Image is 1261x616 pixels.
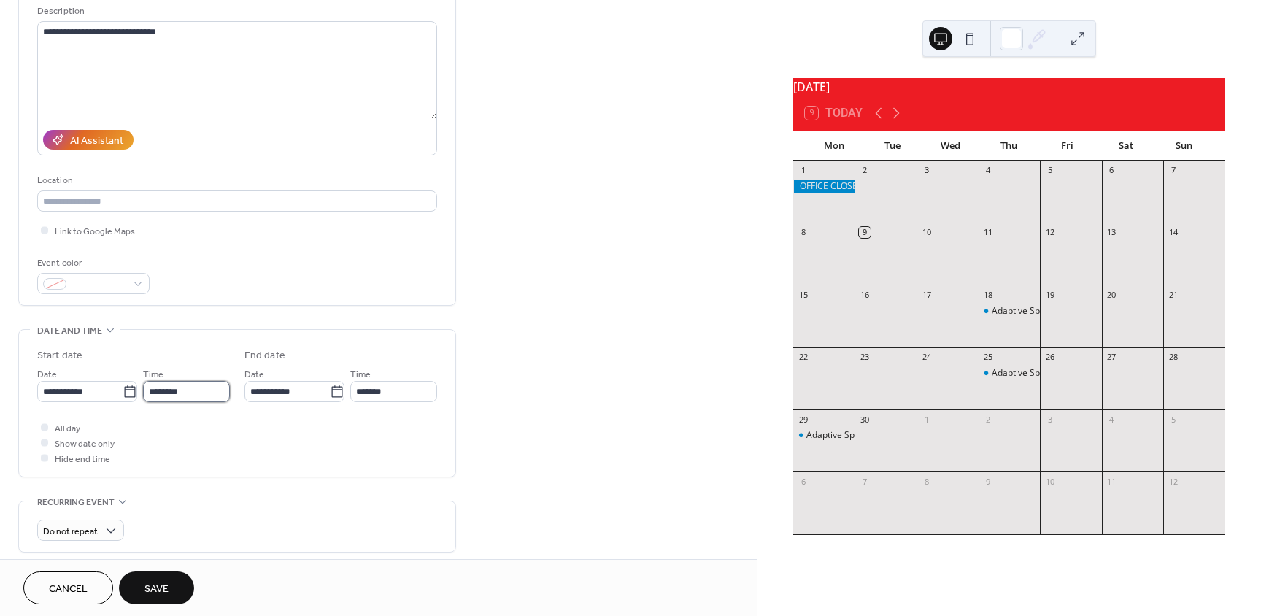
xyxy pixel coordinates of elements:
div: 10 [1044,476,1055,487]
div: 8 [921,476,932,487]
div: Adaptive Sports & Rec with Caressa [992,305,1136,317]
div: 7 [859,476,870,487]
div: Sat [1097,131,1155,161]
div: Adaptive Sports & Rec with Caressa [992,367,1136,380]
div: 23 [859,352,870,363]
div: 13 [1106,227,1117,238]
div: Adaptive Sports & Rec with Caressa [806,429,951,442]
div: [DATE] [793,78,1225,96]
div: 14 [1168,227,1179,238]
div: Adaptive Sports & Rec with Caressa [979,305,1041,317]
div: 6 [1106,165,1117,176]
div: 4 [983,165,994,176]
button: AI Assistant [43,130,134,150]
div: 27 [1106,352,1117,363]
button: Cancel [23,571,113,604]
div: 18 [983,289,994,300]
span: Recurring event [37,495,115,510]
div: Mon [805,131,863,161]
div: 26 [1044,352,1055,363]
span: Date [37,367,57,382]
span: Time [350,367,371,382]
span: Show date only [55,436,115,452]
div: 30 [859,414,870,425]
div: End date [244,348,285,363]
div: 11 [1106,476,1117,487]
div: 29 [798,414,809,425]
div: Sun [1155,131,1214,161]
div: 17 [921,289,932,300]
div: 10 [921,227,932,238]
span: Link to Google Maps [55,224,135,239]
div: 9 [983,476,994,487]
div: 21 [1168,289,1179,300]
div: Start date [37,348,82,363]
div: 4 [1106,414,1117,425]
div: 3 [1044,414,1055,425]
div: Description [37,4,434,19]
div: 22 [798,352,809,363]
span: Date and time [37,323,102,339]
div: 11 [983,227,994,238]
div: Fri [1038,131,1097,161]
div: Tue [863,131,922,161]
div: 8 [798,227,809,238]
span: Do not repeat [43,523,98,540]
span: Date [244,367,264,382]
div: 16 [859,289,870,300]
div: 2 [983,414,994,425]
div: 15 [798,289,809,300]
div: 2 [859,165,870,176]
div: Adaptive Sports & Rec with Caressa [793,429,855,442]
div: 1 [921,414,932,425]
div: 12 [1168,476,1179,487]
span: Save [144,582,169,597]
div: 28 [1168,352,1179,363]
div: 3 [921,165,932,176]
div: AI Assistant [70,134,123,149]
div: 19 [1044,289,1055,300]
div: Thu [980,131,1038,161]
div: 20 [1106,289,1117,300]
div: 24 [921,352,932,363]
div: 6 [798,476,809,487]
button: Save [119,571,194,604]
div: Location [37,173,434,188]
div: OFFICE CLOSED [793,180,855,193]
div: 5 [1044,165,1055,176]
span: Time [143,367,163,382]
div: Adaptive Sports & Rec with Caressa [979,367,1041,380]
span: All day [55,421,80,436]
div: Wed [922,131,980,161]
div: 5 [1168,414,1179,425]
span: Cancel [49,582,88,597]
div: 12 [1044,227,1055,238]
div: Event color [37,255,147,271]
span: Hide end time [55,452,110,467]
div: 9 [859,227,870,238]
div: 25 [983,352,994,363]
div: 7 [1168,165,1179,176]
div: 1 [798,165,809,176]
